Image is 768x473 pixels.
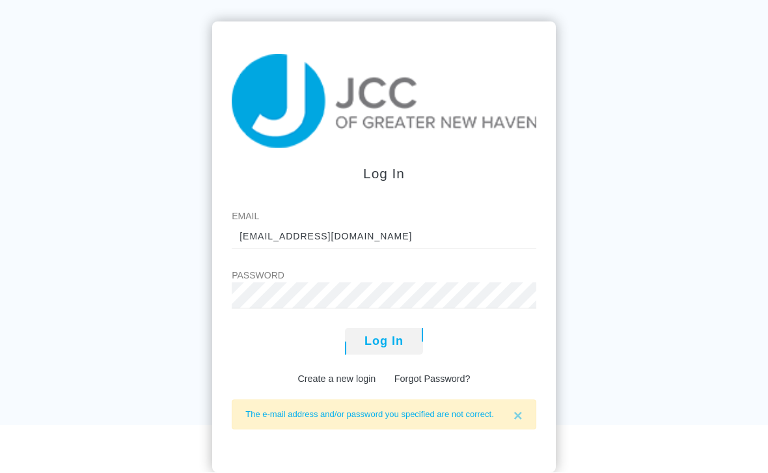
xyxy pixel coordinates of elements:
[394,374,471,385] a: Forgot Password?
[232,224,536,250] input: johnny@email.com
[232,164,536,184] div: Log In
[232,55,536,148] img: taiji-logo.png
[232,269,536,283] label: Password
[232,400,536,430] div: The e-mail address and/or password you specified are not correct.
[345,329,423,355] button: Log In
[501,401,536,432] button: Close
[514,407,523,425] span: ×
[297,374,376,385] a: Create a new login
[232,210,536,224] label: Email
